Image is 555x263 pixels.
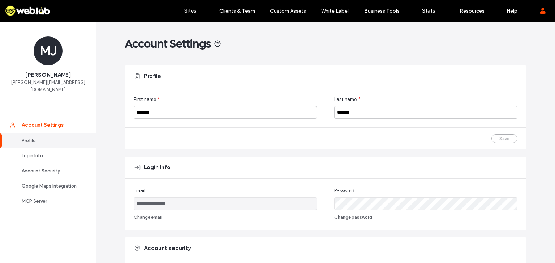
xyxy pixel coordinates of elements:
div: Profile [22,137,81,144]
label: White Label [321,8,349,14]
span: [PERSON_NAME][EMAIL_ADDRESS][DOMAIN_NAME] [9,79,87,93]
button: Change password [334,213,372,222]
div: Google Maps Integration [22,183,81,190]
input: First name [134,106,317,119]
button: Change email [134,213,162,222]
label: Sites [184,8,197,14]
span: Login Info [144,163,171,171]
span: Account security [144,244,191,252]
label: Stats [422,8,435,14]
div: Account Security [22,167,81,175]
label: Help [507,8,517,14]
div: Login Info [22,152,81,159]
span: [PERSON_NAME] [25,71,71,79]
span: First name [134,96,156,103]
input: Email [134,197,317,210]
span: Account Settings [125,36,211,51]
label: Clients & Team [219,8,255,14]
div: MCP Server [22,198,81,205]
span: Email [134,187,145,194]
div: MJ [34,36,63,65]
span: Profile [144,72,161,80]
span: Help [16,5,31,12]
label: Resources [460,8,485,14]
label: Custom Assets [270,8,306,14]
label: Business Tools [364,8,400,14]
span: Last name [334,96,357,103]
div: Account Settings [22,122,81,129]
span: Password [334,187,354,194]
input: Password [334,197,517,210]
input: Last name [334,106,517,119]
